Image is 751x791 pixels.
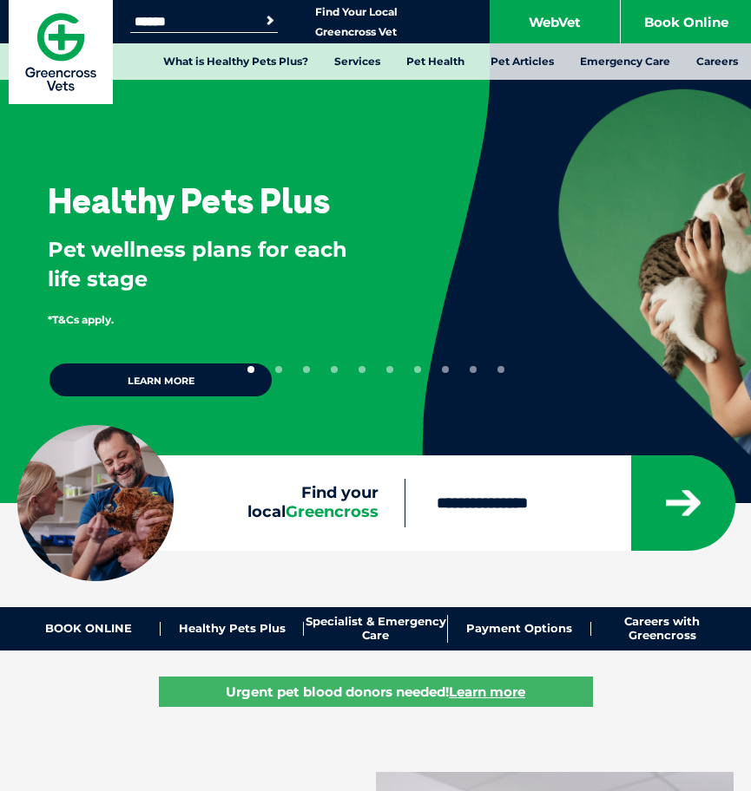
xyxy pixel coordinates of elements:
[17,484,405,521] label: Find your local
[393,43,478,80] a: Pet Health
[286,502,379,521] span: Greencross
[261,12,279,29] button: Search
[48,362,273,398] a: Learn more
[591,615,734,642] a: Careers with Greencross
[304,615,447,642] a: Specialist & Emergency Care
[331,366,338,373] button: 4 of 10
[321,43,393,80] a: Services
[150,43,321,80] a: What is Healthy Pets Plus?
[17,622,161,636] a: BOOK ONLINE
[159,677,593,707] a: Urgent pet blood donors needed!Learn more
[161,622,304,636] a: Healthy Pets Plus
[448,622,591,636] a: Payment Options
[386,366,393,373] button: 6 of 10
[414,366,421,373] button: 7 of 10
[497,366,504,373] button: 10 of 10
[48,183,330,218] h3: Healthy Pets Plus
[303,366,310,373] button: 3 of 10
[567,43,683,80] a: Emergency Care
[48,235,366,293] p: Pet wellness plans for each life stage
[315,5,398,39] a: Find Your Local Greencross Vet
[478,43,567,80] a: Pet Articles
[470,366,477,373] button: 9 of 10
[275,366,282,373] button: 2 of 10
[247,366,254,373] button: 1 of 10
[359,366,366,373] button: 5 of 10
[48,313,114,326] span: *T&Cs apply.
[683,43,751,80] a: Careers
[449,683,525,700] u: Learn more
[442,366,449,373] button: 8 of 10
